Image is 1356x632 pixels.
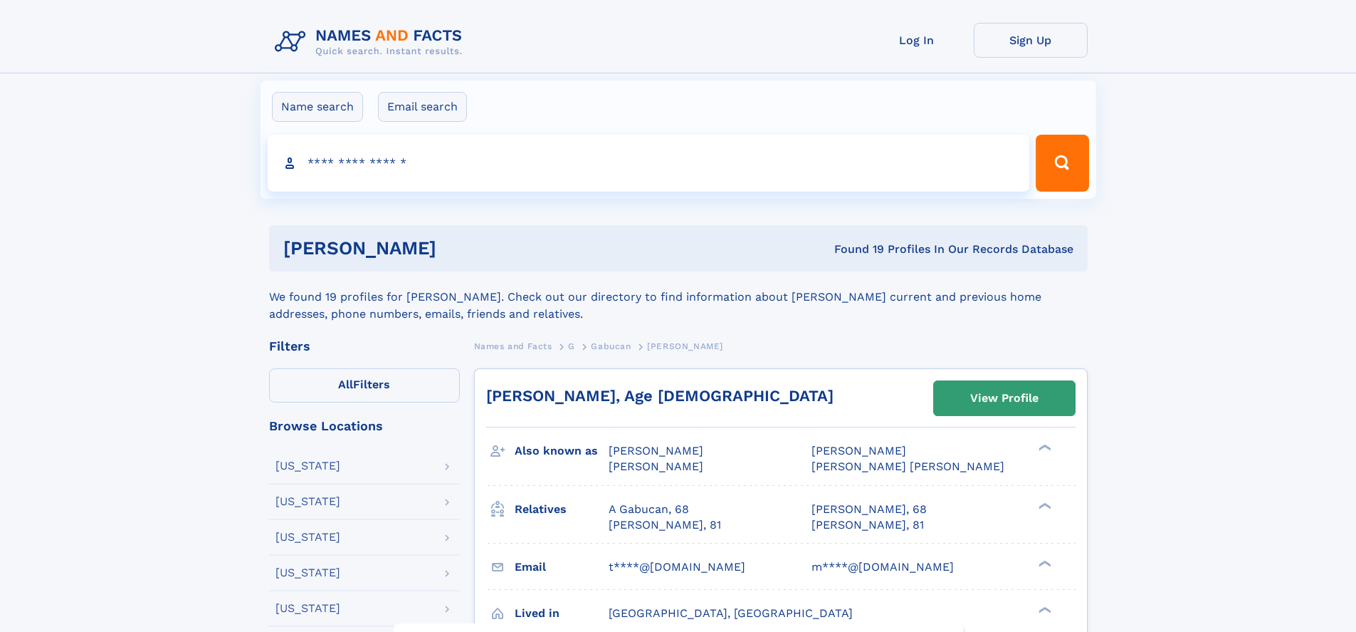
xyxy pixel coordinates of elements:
div: ❯ [1035,605,1052,614]
img: Logo Names and Facts [269,23,474,61]
span: [PERSON_NAME] [647,341,723,351]
div: [US_STATE] [275,460,340,472]
a: [PERSON_NAME], 81 [811,517,924,533]
span: [PERSON_NAME] [PERSON_NAME] [811,460,1004,473]
label: Email search [378,92,467,122]
a: [PERSON_NAME], 68 [811,502,927,517]
span: [PERSON_NAME] [609,460,703,473]
div: Filters [269,340,460,353]
span: Gabucan [591,341,631,351]
h3: Relatives [515,497,609,522]
div: Browse Locations [269,420,460,432]
label: Filters [269,368,460,403]
a: [PERSON_NAME], 81 [609,517,721,533]
a: G [568,337,575,355]
div: [US_STATE] [275,496,340,507]
a: Gabucan [591,337,631,355]
div: [US_STATE] [275,532,340,543]
h3: Lived in [515,601,609,626]
div: Found 19 Profiles In Our Records Database [635,242,1073,257]
a: A Gabucan, 68 [609,502,689,517]
div: View Profile [970,382,1039,415]
a: Log In [860,23,974,58]
label: Name search [272,92,363,122]
span: [PERSON_NAME] [811,444,906,457]
h3: Also known as [515,439,609,463]
span: G [568,341,575,351]
div: ❯ [1035,559,1052,568]
div: ❯ [1035,501,1052,510]
input: search input [268,135,1030,192]
button: Search Button [1036,135,1088,192]
a: Sign Up [974,23,1088,58]
a: [PERSON_NAME], Age [DEMOGRAPHIC_DATA] [486,387,834,405]
a: View Profile [934,381,1075,415]
span: [GEOGRAPHIC_DATA], [GEOGRAPHIC_DATA] [609,606,853,620]
h3: Email [515,555,609,579]
div: ❯ [1035,443,1052,452]
span: All [338,378,353,391]
div: [US_STATE] [275,567,340,579]
h1: [PERSON_NAME] [283,239,636,257]
span: [PERSON_NAME] [609,444,703,457]
a: Names and Facts [474,337,552,355]
div: We found 19 profiles for [PERSON_NAME]. Check out our directory to find information about [PERSON... [269,271,1088,323]
div: [US_STATE] [275,603,340,614]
